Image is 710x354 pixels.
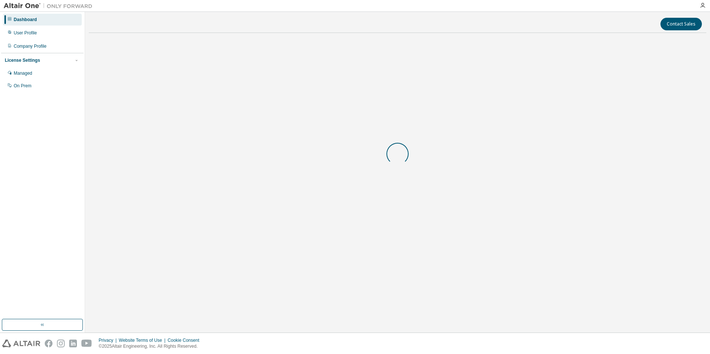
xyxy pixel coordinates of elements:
img: altair_logo.svg [2,340,40,347]
div: Company Profile [14,43,47,49]
div: Cookie Consent [168,337,203,343]
div: License Settings [5,57,40,63]
div: On Prem [14,83,31,89]
div: Privacy [99,337,119,343]
div: User Profile [14,30,37,36]
div: Dashboard [14,17,37,23]
img: Altair One [4,2,96,10]
img: facebook.svg [45,340,53,347]
img: instagram.svg [57,340,65,347]
div: Managed [14,70,32,76]
img: linkedin.svg [69,340,77,347]
button: Contact Sales [660,18,702,30]
img: youtube.svg [81,340,92,347]
p: © 2025 Altair Engineering, Inc. All Rights Reserved. [99,343,204,350]
div: Website Terms of Use [119,337,168,343]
